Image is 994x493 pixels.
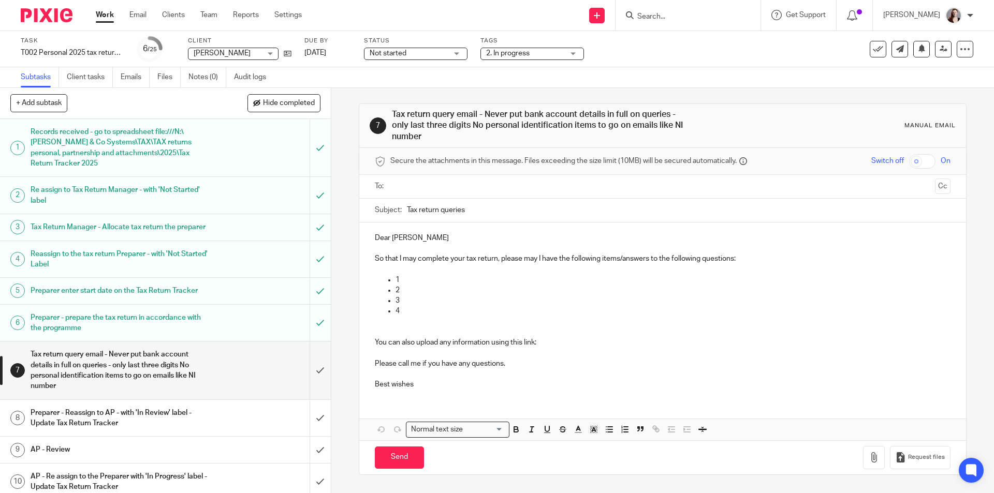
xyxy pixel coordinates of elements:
[148,47,157,52] small: /25
[392,109,685,142] h1: Tax return query email - Never put bank account details in full on queries - only last three digi...
[10,94,67,112] button: + Add subtask
[143,43,157,55] div: 6
[274,10,302,20] a: Settings
[786,11,826,19] span: Get Support
[375,233,950,243] p: Dear [PERSON_NAME]
[188,37,291,45] label: Client
[31,405,210,431] h1: Preparer - Reassign to AP - with 'In Review' label - Update Tax Return Tracker
[908,453,945,461] span: Request files
[31,283,210,298] h1: Preparer enter start date on the Tax Return Tracker
[890,446,950,469] button: Request files
[194,50,251,57] span: [PERSON_NAME]
[21,37,124,45] label: Task
[10,283,25,298] div: 5
[10,141,25,155] div: 1
[375,337,950,348] p: You can also upload any information using this link:
[396,275,950,285] p: 1
[31,442,210,457] h1: AP - Review
[10,316,25,330] div: 6
[480,37,584,45] label: Tags
[10,411,25,425] div: 8
[31,310,210,336] h1: Preparer - prepare the tax return in accordance with the programme
[67,67,113,87] a: Client tasks
[10,188,25,203] div: 2
[375,446,424,469] input: Send
[10,252,25,266] div: 4
[375,181,386,191] label: To:
[129,10,147,20] a: Email
[31,347,210,394] h1: Tax return query email - Never put bank account details in full on queries - only last three digi...
[636,12,729,22] input: Search
[370,50,406,57] span: Not started
[396,306,950,316] p: 4
[10,474,25,489] div: 10
[486,50,530,57] span: 2. In progress
[871,156,904,166] span: Switch off
[96,10,114,20] a: Work
[396,285,950,295] p: 2
[370,117,386,134] div: 7
[883,10,940,20] p: [PERSON_NAME]
[466,424,503,435] input: Search for option
[941,156,951,166] span: On
[121,67,150,87] a: Emails
[10,363,25,378] div: 7
[375,253,950,264] p: So that I may complete your tax return, please may I have the following items/answers to the foll...
[263,99,315,108] span: Hide completed
[21,48,124,58] div: T002 Personal 2025 tax return (non recurring)
[304,49,326,56] span: [DATE]
[21,8,72,22] img: Pixie
[188,67,226,87] a: Notes (0)
[233,10,259,20] a: Reports
[10,220,25,234] div: 3
[375,379,950,390] p: Best wishes
[364,37,467,45] label: Status
[10,443,25,457] div: 9
[200,10,217,20] a: Team
[390,156,737,166] span: Secure the attachments in this message. Files exceeding the size limit (10MB) will be secured aut...
[406,422,509,438] div: Search for option
[31,124,210,171] h1: Records received - go to spreadsheet file:///N:\[PERSON_NAME] & Co Systems\TAX\TAX returns person...
[904,122,956,130] div: Manual email
[935,178,951,194] button: Cc
[31,219,210,235] h1: Tax Return Manager - Allocate tax return the preparer
[21,67,59,87] a: Subtasks
[247,94,320,112] button: Hide completed
[162,10,185,20] a: Clients
[304,37,351,45] label: Due by
[234,67,274,87] a: Audit logs
[396,295,950,306] p: 3
[945,7,962,24] img: High%20Res%20Andrew%20Price%20Accountants%20_Poppy%20Jakes%20Photography-3%20-%20Copy.jpg
[375,205,402,215] label: Subject:
[408,424,465,435] span: Normal text size
[31,246,210,273] h1: Reassign to the tax return Preparer - with 'Not Started' Label
[157,67,181,87] a: Files
[31,182,210,208] h1: Re assign to Tax Return Manager - with 'Not Started' label
[375,358,950,369] p: Please call me if you have any questions.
